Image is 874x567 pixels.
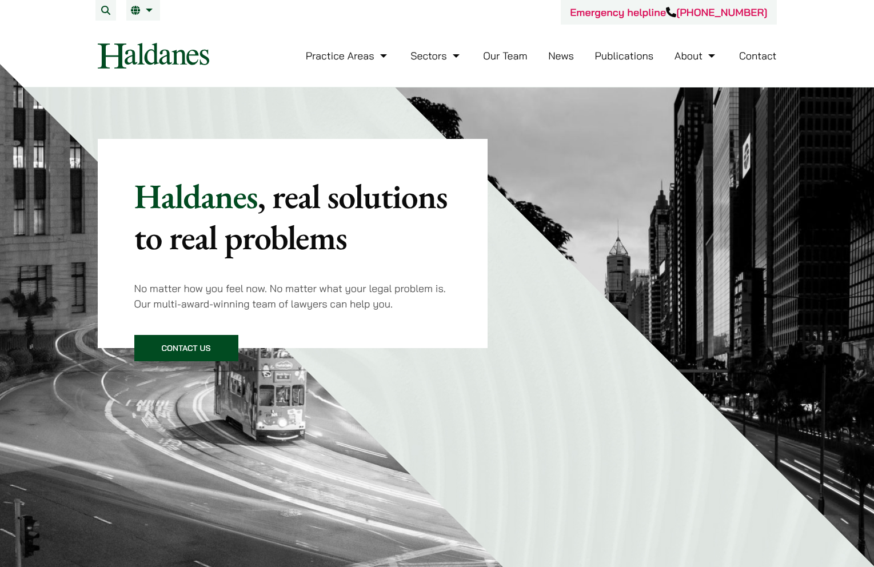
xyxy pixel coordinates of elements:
[675,49,718,62] a: About
[410,49,462,62] a: Sectors
[595,49,654,62] a: Publications
[739,49,777,62] a: Contact
[134,174,448,259] mark: , real solutions to real problems
[306,49,390,62] a: Practice Areas
[134,281,452,312] p: No matter how you feel now. No matter what your legal problem is. Our multi-award-winning team of...
[131,6,155,15] a: EN
[98,43,209,69] img: Logo of Haldanes
[570,6,767,19] a: Emergency helpline[PHONE_NUMBER]
[134,335,238,361] a: Contact Us
[483,49,527,62] a: Our Team
[134,175,452,258] p: Haldanes
[548,49,574,62] a: News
